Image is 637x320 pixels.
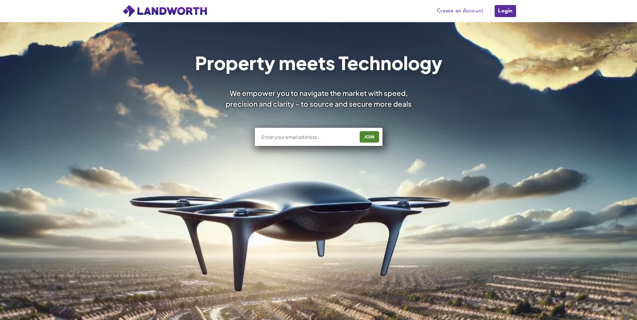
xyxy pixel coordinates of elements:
[217,88,421,109] div: We empower you to navigate the market with speed, precision and clarity - to source and secure mo...
[360,131,379,143] button: JOIN
[434,6,487,16] a: Create an Account
[195,54,442,72] h1: Property meets Technology
[261,134,355,140] input: Enter your email address...
[362,131,377,142] div: JOIN
[494,4,516,18] a: Login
